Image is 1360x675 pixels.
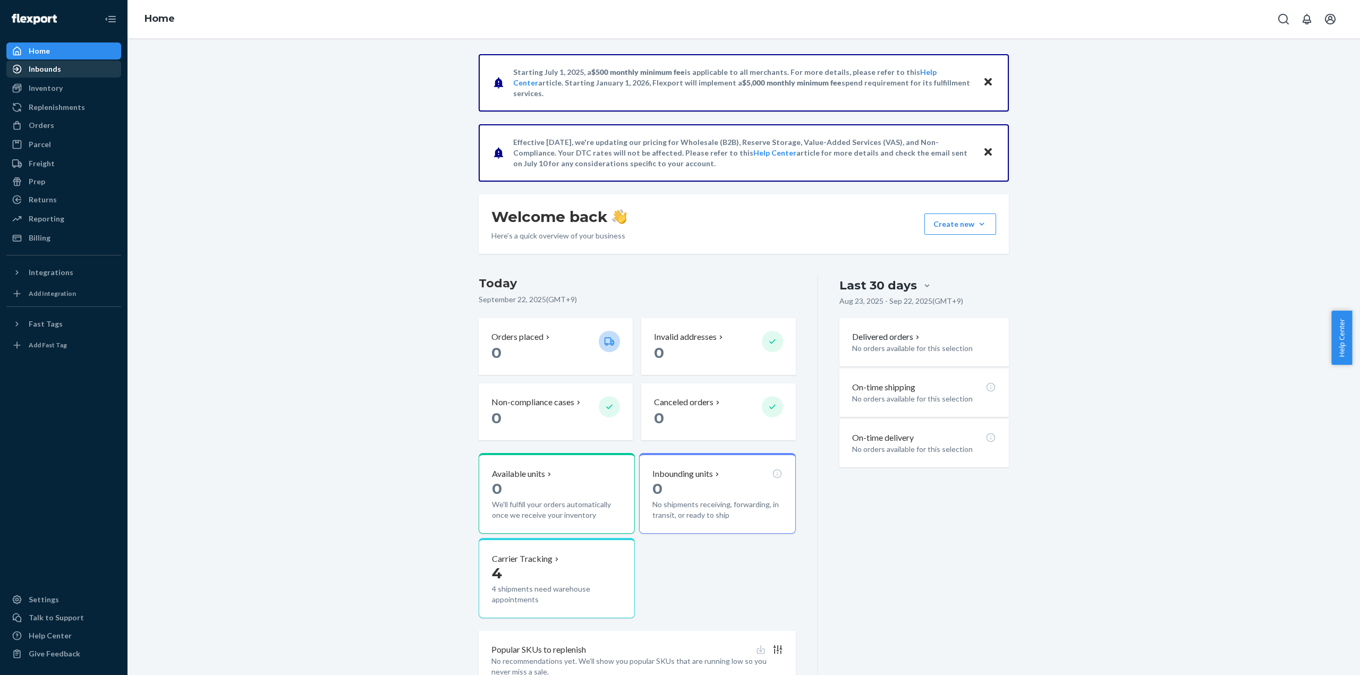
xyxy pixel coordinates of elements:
p: 4 shipments need warehouse appointments [492,584,622,605]
div: Freight [29,158,55,169]
div: Home [29,46,50,56]
span: 0 [654,409,664,427]
span: 0 [491,344,501,362]
a: Parcel [6,136,121,153]
a: Home [144,13,175,24]
span: 0 [492,480,502,498]
button: Close Navigation [100,8,121,30]
p: No orders available for this selection [852,394,996,404]
img: hand-wave emoji [612,209,627,224]
p: Here’s a quick overview of your business [491,230,627,241]
span: $5,000 monthly minimum fee [742,78,841,87]
a: Inbounds [6,61,121,78]
a: Home [6,42,121,59]
button: Open notifications [1296,8,1317,30]
button: Non-compliance cases 0 [479,383,633,440]
a: Orders [6,117,121,134]
p: No orders available for this selection [852,343,996,354]
div: Settings [29,594,59,605]
p: Non-compliance cases [491,396,574,408]
button: Help Center [1331,311,1352,365]
div: Parcel [29,139,51,150]
a: Talk to Support [6,609,121,626]
a: Freight [6,155,121,172]
span: 0 [652,480,662,498]
img: Flexport logo [12,14,57,24]
a: Help Center [753,148,796,157]
span: 4 [492,564,502,582]
p: No orders available for this selection [852,444,996,455]
a: Prep [6,173,121,190]
h3: Today [479,275,796,292]
p: We'll fulfill your orders automatically once we receive your inventory [492,499,622,520]
p: On-time shipping [852,381,915,394]
p: Starting July 1, 2025, a is applicable to all merchants. For more details, please refer to this a... [513,67,973,99]
div: Integrations [29,267,73,278]
button: Available units0We'll fulfill your orders automatically once we receive your inventory [479,453,635,534]
button: Give Feedback [6,645,121,662]
div: Inventory [29,83,63,93]
a: Returns [6,191,121,208]
p: Carrier Tracking [492,553,552,565]
button: Invalid addresses 0 [641,318,795,375]
p: No shipments receiving, forwarding, in transit, or ready to ship [652,499,782,520]
span: 0 [491,409,501,427]
div: Add Integration [29,289,76,298]
button: Close [981,75,995,90]
a: Replenishments [6,99,121,116]
button: Open Search Box [1273,8,1294,30]
button: Delivered orders [852,331,922,343]
button: Open account menu [1320,8,1341,30]
a: Reporting [6,210,121,227]
p: Inbounding units [652,468,713,480]
div: Returns [29,194,57,205]
div: Prep [29,176,45,187]
div: Help Center [29,630,72,641]
a: Inventory [6,80,121,97]
button: Canceled orders 0 [641,383,795,440]
button: Inbounding units0No shipments receiving, forwarding, in transit, or ready to ship [639,453,795,534]
button: Close [981,145,995,160]
div: Replenishments [29,102,85,113]
button: Carrier Tracking44 shipments need warehouse appointments [479,538,635,619]
h1: Welcome back [491,207,627,226]
div: Talk to Support [29,612,84,623]
p: September 22, 2025 ( GMT+9 ) [479,294,796,305]
div: Billing [29,233,50,243]
span: 0 [654,344,664,362]
button: Fast Tags [6,315,121,332]
div: Give Feedback [29,648,80,659]
ol: breadcrumbs [136,4,183,35]
p: Available units [492,468,545,480]
div: Add Fast Tag [29,340,67,349]
div: Inbounds [29,64,61,74]
a: Help Center [6,627,121,644]
a: Add Fast Tag [6,337,121,354]
p: Popular SKUs to replenish [491,644,586,656]
span: $500 monthly minimum fee [591,67,685,76]
p: Orders placed [491,331,543,343]
a: Settings [6,591,121,608]
a: Billing [6,229,121,246]
button: Create new [924,213,996,235]
a: Add Integration [6,285,121,302]
div: Last 30 days [839,277,917,294]
button: Orders placed 0 [479,318,633,375]
p: Canceled orders [654,396,713,408]
p: Effective [DATE], we're updating our pricing for Wholesale (B2B), Reserve Storage, Value-Added Se... [513,137,973,169]
div: Reporting [29,213,64,224]
p: On-time delivery [852,432,914,444]
p: Invalid addresses [654,331,717,343]
div: Orders [29,120,54,131]
p: Aug 23, 2025 - Sep 22, 2025 ( GMT+9 ) [839,296,963,306]
button: Integrations [6,264,121,281]
div: Fast Tags [29,319,63,329]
